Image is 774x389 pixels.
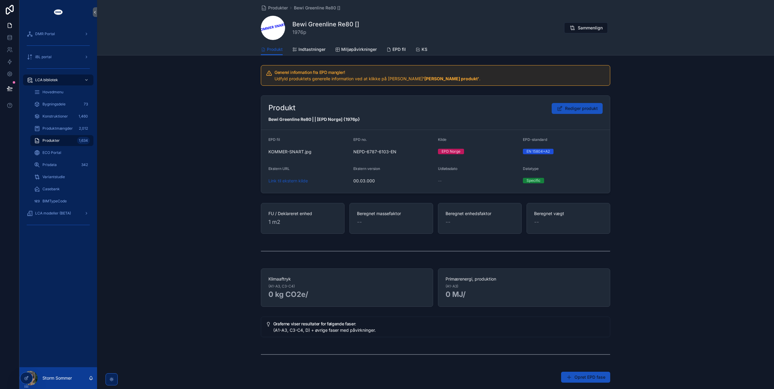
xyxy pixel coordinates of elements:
span: Beregnet enhedsfaktor [446,211,514,217]
span: iBL portal [35,55,52,59]
span: Sammenlign [578,25,603,31]
a: Indtastninger [292,44,325,56]
a: Produktmængder2,012 [30,123,93,134]
span: (A1-A3, C3-C4) [268,284,295,289]
span: LCA modeller (BETA) [35,211,71,216]
a: Konstruktioner1,460 [30,111,93,122]
span: 00.03.000 [353,178,433,184]
a: Variantstudie [30,171,93,182]
a: DMR Portal [23,28,93,39]
button: Opret EPD fase [561,372,610,383]
span: Udfyld produktets generelle information ved at klikke på [PERSON_NAME] . [274,76,480,81]
div: 1,460 [77,113,90,120]
a: EPD fil [386,44,406,56]
a: Produkter1,634 [30,135,93,146]
div: 2,012 [77,125,90,132]
h1: Bewi Greenline Re80 [] [292,20,359,28]
a: Hovedmenu [30,87,93,98]
span: Ekstern version [353,166,380,171]
a: Casebank [30,184,93,194]
a: Link til ekstern kilde [268,178,308,183]
span: -- [357,218,362,226]
strong: Bewi Greenline Re80 | | [EPD Norge] {1976p} [268,117,360,122]
span: .jpg [304,149,311,155]
div: 342 [79,161,90,168]
span: EPD fil [392,46,406,52]
span: BIMTypeCode [42,199,67,204]
span: Indtastninger [298,46,325,52]
span: Konstruktioner [42,114,68,119]
span: 1 m2 [268,218,337,226]
span: KS [422,46,427,52]
span: (A1-A3, C3-C4, D) + øvrige faser med påvirkninger. [273,327,376,333]
span: Bygningsdele [42,102,66,107]
span: Beregnet vægt [534,211,603,217]
a: Produkt [261,44,283,55]
span: Udløbsdato [438,166,457,171]
span: Hovedmenu [42,90,63,95]
span: 1976p [292,28,359,36]
h2: 0 MJ/ [446,289,603,299]
span: Ekstern URL [268,166,290,171]
span: Produkter [42,138,60,143]
span: ECO Portal [42,150,61,155]
span: Kilde [438,137,446,142]
span: (A1-A3) [446,284,458,289]
a: BIMTypeCode [30,196,93,207]
a: Produkter [261,5,288,11]
a: Prisdata342 [30,159,93,170]
div: Udfyld produktets generelle information ved at klikke på knappen **'Rediger produkt'**. [274,76,605,82]
h5: Generel information fra EPD mangler! [274,70,605,75]
span: -- [534,218,539,226]
a: Bygningsdele73 [30,99,93,110]
h2: Produkt [268,103,295,113]
span: Variantstudie [42,175,65,179]
a: Miljøpåvirkninger [335,44,377,56]
img: App logo [53,7,63,17]
span: EPD-standard [523,137,547,142]
a: Bewi Greenline Re80 [] [294,5,340,11]
h5: Graferne viser resultater for følgende faser: [273,322,605,326]
span: Miljøpåvirkninger [341,46,377,52]
span: LCA bibliotek [35,78,58,82]
a: LCA modeller (BETA) [23,208,93,219]
a: LCA bibliotek [23,75,93,85]
div: 73 [82,101,90,108]
span: FU / Deklareret enhed [268,211,337,217]
span: Produkter [268,5,288,11]
span: Prisdata [42,162,57,167]
span: -- [438,178,442,184]
div: 1,634 [77,137,90,144]
span: Klimaaftryk [268,276,426,282]
div: EN 15804+A2 [527,149,550,154]
span: -- [446,218,450,226]
a: KS [416,44,427,56]
div: scrollable content [19,24,97,238]
span: Primærenergi, produktion [446,276,603,282]
span: Rediger produkt [565,105,598,111]
span: Opret EPD fase [574,374,605,380]
strong: '[PERSON_NAME] produkt' [423,76,479,81]
a: iBL portal [23,52,93,62]
p: Storm Sommer [42,375,72,381]
span: Datatype [523,166,539,171]
div: Specific [527,178,540,183]
span: KOMMER-SNART [268,149,304,155]
span: DMR Portal [35,32,55,36]
span: Beregnet massefaktor [357,211,426,217]
span: EPD fil [268,137,280,142]
button: Sammenlign [564,22,608,33]
span: NEPD-6787-6103-EN [353,149,433,155]
span: Casebank [42,187,60,191]
button: Rediger produkt [552,103,603,114]
span: Produkt [267,46,283,52]
span: Produktmængder [42,126,73,131]
div: EPD Norge [442,149,460,154]
div: (A1-A3, C3-C4, D) + øvrige faser med påvirkninger. [273,327,605,333]
h2: 0 kg CO2e/ [268,289,426,299]
span: EPD no. [353,137,367,142]
a: ECO Portal [30,147,93,158]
